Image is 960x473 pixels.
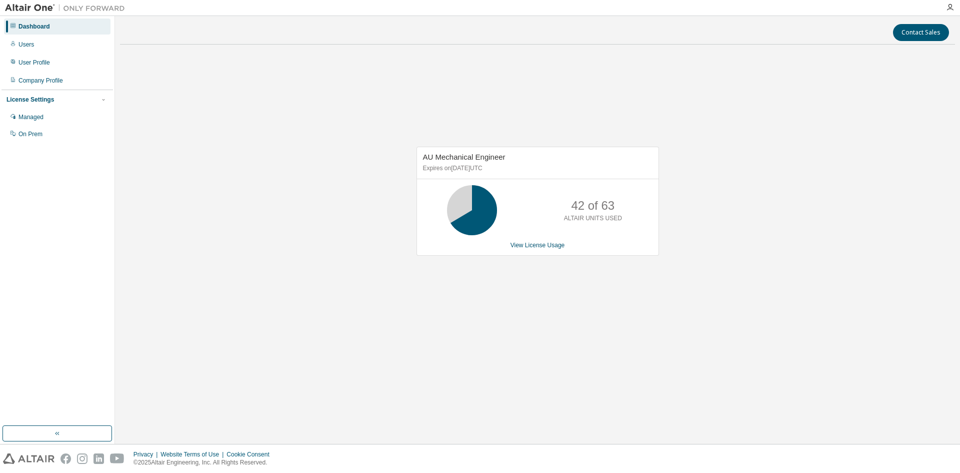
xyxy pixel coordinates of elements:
div: Dashboard [18,23,50,31]
p: © 2025 Altair Engineering, Inc. All Rights Reserved. [133,458,275,467]
img: youtube.svg [110,453,124,464]
p: ALTAIR UNITS USED [564,214,622,223]
button: Contact Sales [893,24,949,41]
div: Cookie Consent [226,450,275,458]
a: View License Usage [510,242,565,249]
div: Website Terms of Use [160,450,226,458]
img: instagram.svg [77,453,87,464]
div: On Prem [18,130,42,138]
img: Altair One [5,3,130,13]
span: AU Mechanical Engineer [423,153,505,161]
img: linkedin.svg [93,453,104,464]
div: Users [18,41,34,49]
p: Expires on [DATE] UTC [423,164,650,173]
div: Managed [18,113,43,121]
img: facebook.svg [60,453,71,464]
div: Company Profile [18,77,63,85]
div: User Profile [18,59,50,67]
p: 42 of 63 [571,197,614,214]
div: Privacy [133,450,160,458]
div: License Settings [6,96,54,104]
img: altair_logo.svg [3,453,54,464]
